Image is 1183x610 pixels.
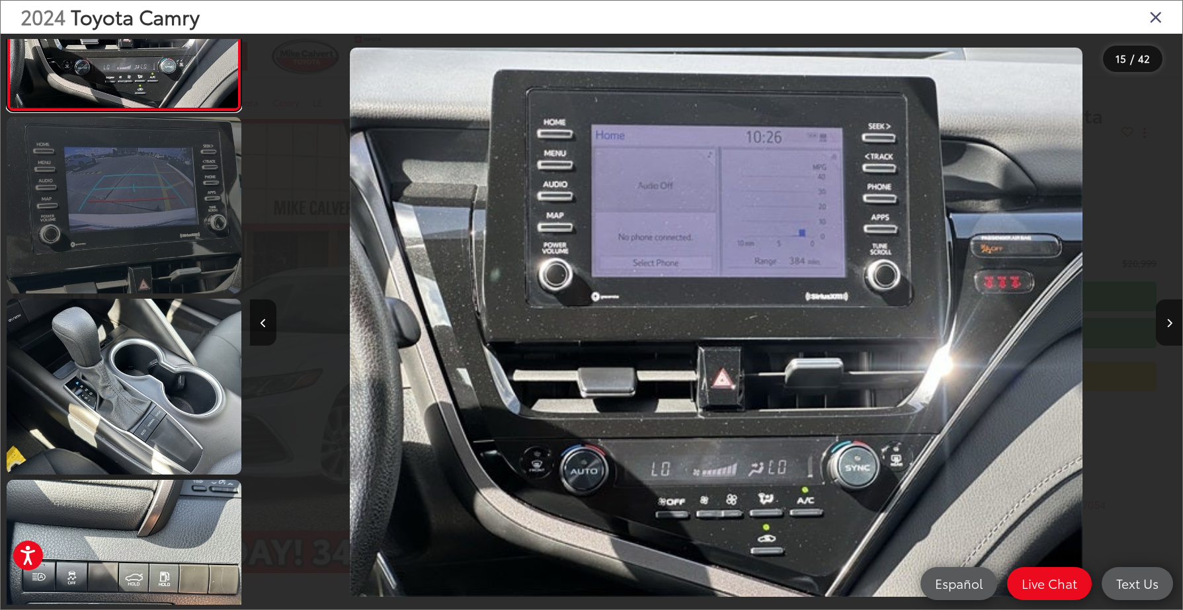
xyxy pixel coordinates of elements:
button: Next image [1156,299,1182,346]
span: / [1129,54,1135,63]
div: 2024 Toyota Camry LE 14 [250,48,1182,597]
a: Live Chat [1007,567,1092,600]
span: Text Us [1110,575,1165,591]
span: Español [928,575,989,591]
span: Toyota Camry [71,2,200,30]
img: 2024 Toyota Camry LE [350,48,1082,597]
a: Español [920,567,997,600]
span: 15 [1116,51,1126,65]
a: Text Us [1102,567,1173,600]
span: Live Chat [1015,575,1084,591]
i: Close gallery [1149,8,1163,25]
span: 2024 [20,2,65,30]
img: 2024 Toyota Camry LE [4,297,243,477]
button: Previous image [250,299,276,346]
span: 42 [1138,51,1150,65]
